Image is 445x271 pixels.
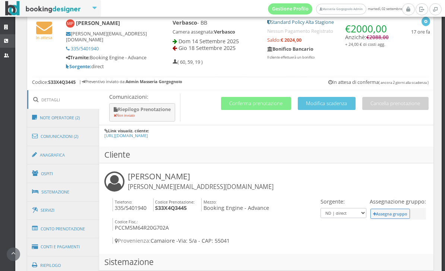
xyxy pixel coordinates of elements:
h4: Assegnazione gruppo: [370,198,426,205]
h6: | Preventivo inviato da: [79,79,182,84]
span: martedì, 02 settembre [268,3,402,15]
a: Note Operatore (2) [27,108,100,127]
b: S33X4Q3445 [48,79,76,85]
span: Provenienza: [115,237,151,244]
button: Modifica scadenza [298,97,356,110]
h5: 17 ore fa [411,29,430,35]
span: - CAP: 55041 [198,237,230,244]
span: Dom 14 Settembre 2025 [179,38,239,45]
b: Bonifico Bancario [267,46,313,52]
h5: Standard Policy Alta Stagione [267,19,389,25]
a: Masseria Gorgognolo Admin [316,4,366,15]
h5: Nessun Pagamento Registrato [267,28,389,34]
small: Non inviato [114,113,135,118]
button: Assegna gruppo [370,209,410,219]
strong: € 2024,00 [281,37,302,43]
h3: Cliente [99,146,433,163]
p: Comunicazioni: [109,94,177,100]
button: Cancella prenotazione [362,97,429,110]
small: Mezzo: [203,199,217,205]
a: In attesa [36,29,52,40]
a: Gestione Profilo [268,3,313,15]
h5: Booking Engine - Advance [66,55,148,60]
a: Conto Prenotazione [27,219,100,239]
b: [PERSON_NAME] [76,19,120,26]
img: Massimiliano Puccini [66,19,75,28]
small: Codice Fisc.: [115,219,138,224]
span: 2088,00 [369,34,389,41]
small: ( ancora 2 giorni alla scadenza ) [379,80,429,85]
small: Telefono: [115,199,132,205]
a: [URL][DOMAIN_NAME] [104,133,148,138]
h5: ( 60, 59, 19 ) [173,59,203,65]
h5: In attesa di conferma [328,79,429,85]
h5: Codice: [32,79,76,85]
span: Via: 5/a [178,237,197,244]
span: Gio 18 Settembre 2025 [179,44,236,51]
a: Servizi [27,201,100,220]
b: Link visualiz. cliente: [108,128,149,133]
h5: [PERSON_NAME][EMAIL_ADDRESS][DOMAIN_NAME] [66,31,148,42]
h3: Sistemazione [99,254,433,271]
small: [PERSON_NAME][EMAIL_ADDRESS][DOMAIN_NAME] [128,183,274,191]
h4: Anzichè: [345,19,390,47]
p: Il cliente effettuerà un bonifico [267,55,389,60]
h3: [PERSON_NAME] [128,171,274,191]
a: Comunicazioni (2) [27,127,100,146]
h4: Sorgente: [321,198,366,205]
b: Verbasco [173,19,197,26]
img: BookingDesigner.com [5,1,81,16]
a: Conti e Pagamenti [27,237,100,256]
h4: PCCMSM64R20G702A [113,218,169,231]
span: 2000,00 [351,22,387,35]
button: Conferma prenotazione [221,97,291,110]
span: € [345,22,387,35]
a: Dettagli [27,90,100,109]
b: Tramite: [66,54,90,61]
b: S33X4Q3445 [155,204,187,211]
b: Admin Masseria Gorgognolo [126,79,182,84]
h4: Booking Engine - Advance [201,198,269,211]
h5: Saldo: [267,37,389,43]
b: Sorgente: [66,63,91,70]
span: € [366,34,389,41]
button: Riepilogo Prenotazione Non inviato [109,103,175,122]
h4: Camaiore - [113,237,319,244]
a: Sistemazione [27,182,100,202]
a: 335/5401940 [71,45,99,52]
a: Anagrafica [27,145,100,165]
a: Ospiti [27,164,100,183]
h5: Camera assegnata: [173,29,257,35]
h5: direct [66,64,148,69]
b: Verbasco [214,29,235,35]
small: + 24,00 € di costi agg. [345,41,385,47]
h4: 335/5401940 [113,198,146,211]
small: Codice Prenotazione: [155,199,195,205]
h4: - BB [173,19,257,26]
